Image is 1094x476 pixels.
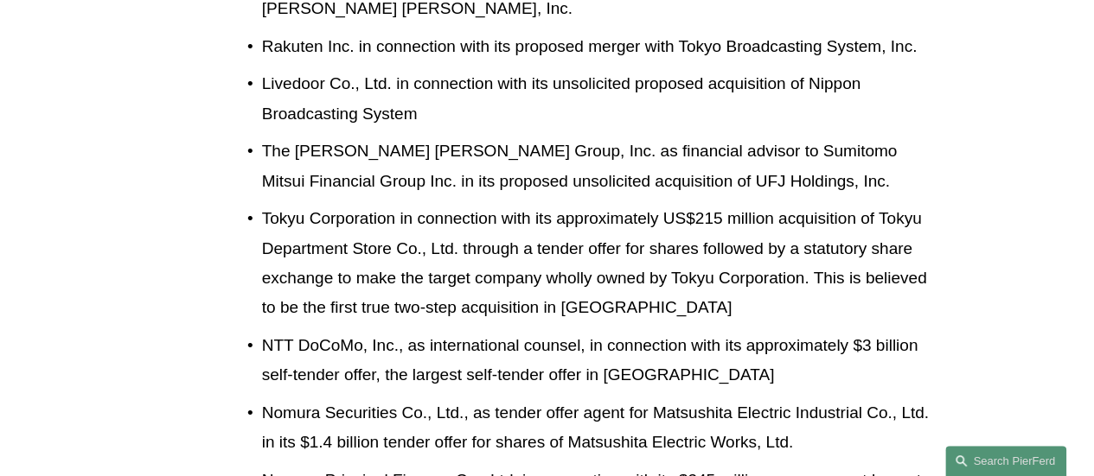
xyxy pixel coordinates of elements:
p: Nomura Securities Co., Ltd., as tender offer agent for Matsushita Electric Industrial Co., Ltd. i... [262,398,933,458]
p: Livedoor Co., Ltd. in connection with its unsolicited proposed acquisition of Nippon Broadcasting... [262,69,933,129]
p: The [PERSON_NAME] [PERSON_NAME] Group, Inc. as financial advisor to Sumitomo Mitsui Financial Gro... [262,136,933,196]
p: Rakuten Inc. in connection with its proposed merger with Tokyo Broadcasting System, Inc. [262,32,933,61]
a: Search this site [945,446,1066,476]
p: Tokyu Corporation in connection with its approximately US$215 million acquisition of Tokyu Depart... [262,204,933,322]
p: NTT DoCoMo, Inc., as international counsel, in connection with its approximately $3 billion self-... [262,331,933,390]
